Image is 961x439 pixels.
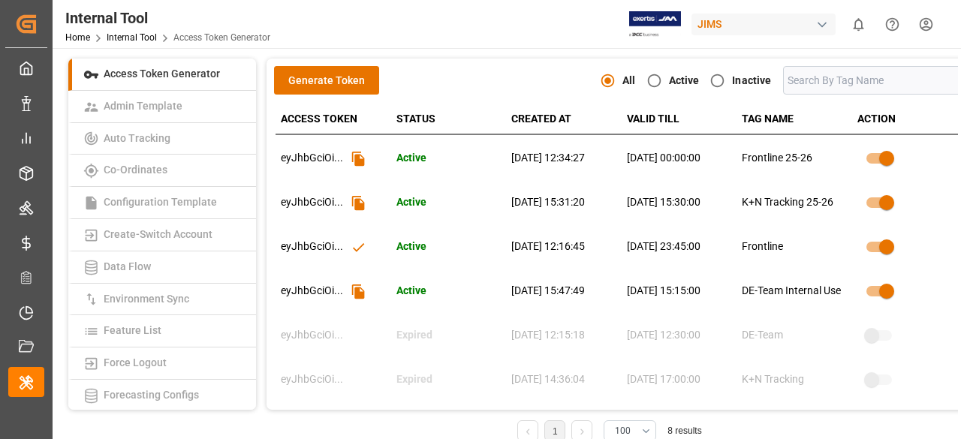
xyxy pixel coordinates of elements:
div: JIMS [691,14,836,35]
td: Frontline [737,225,852,269]
a: Forecasting Configs [68,380,256,412]
p: eyJhbGciOi ... [281,284,343,298]
span: Co-Ordinates [99,164,172,176]
td: [DATE] 15:47:49 [506,269,622,314]
a: Access Token Generator [68,59,256,91]
td: [DATE] 12:30:00 [622,314,737,358]
td: [DATE] 12:15:18 [506,314,622,358]
a: Home [65,32,90,43]
span: Admin Template [99,100,187,112]
td: [DATE] 23:45:00 [622,225,737,269]
th: VALID TILL [622,104,737,134]
img: Exertis%20JAM%20-%20Email%20Logo.jpg_1722504956.jpg [629,11,681,38]
a: Feature List [68,315,256,347]
th: STATUS [391,104,507,134]
td: K+N Tracking 25-26 [737,181,852,225]
span: Environment Sync [99,293,194,305]
a: Internal Tool [107,32,157,43]
td: [DATE] 15:31:20 [506,181,622,225]
td: [DATE] 12:34:27 [506,137,622,181]
td: Active [391,137,507,181]
p: eyJhbGciOi ... [281,373,343,386]
td: [DATE] 15:15:00 [622,269,737,314]
a: Auto Tracking [68,123,256,155]
td: Frontline 25-26 [737,137,852,181]
strong: Active [669,74,700,86]
span: Force Logout [99,356,171,368]
span: Forecasting Configs [99,389,203,401]
div: Internal Tool [65,7,270,29]
span: Create-Switch Account [99,228,217,240]
td: DE-Team Internal Use [737,269,852,314]
a: Force Logout [68,347,256,380]
span: Configuration Template [99,196,221,208]
span: Auto Tracking [99,132,175,144]
a: Create-Switch Account [68,219,256,251]
td: [DATE] 14:36:04 [506,358,622,402]
a: Configuration Template [68,187,256,219]
td: [DATE] 00:00:00 [622,137,737,181]
a: Data Flow [68,251,256,284]
button: Generate Token [274,66,379,95]
span: Feature List [99,324,166,336]
p: eyJhbGciOi ... [281,196,343,209]
p: eyJhbGciOi ... [281,329,343,342]
td: [DATE] 15:30:00 [622,181,737,225]
a: Environment Sync [68,284,256,316]
th: CREATED AT [506,104,622,134]
p: eyJhbGciOi ... [281,240,343,254]
a: 1 [553,426,558,437]
strong: All [622,74,635,86]
td: K+N Tracking [737,358,852,402]
span: Data Flow [99,260,155,272]
button: Help Center [875,8,909,41]
strong: Inactive [732,74,771,86]
span: 8 results [667,425,701,436]
span: 100 [615,424,631,437]
span: Access Token Generator [99,68,224,80]
td: Active [391,225,507,269]
a: Admin Template [68,91,256,123]
td: Expired [391,314,507,358]
td: DE-Team [737,314,852,358]
td: [DATE] 17:00:00 [622,358,737,402]
th: ACCESS TOKEN [276,104,391,134]
td: Expired [391,358,507,402]
p: eyJhbGciOi ... [281,152,343,165]
button: show 0 new notifications [842,8,875,41]
td: [DATE] 12:16:45 [506,225,622,269]
th: TAG NAME [737,104,852,134]
button: JIMS [691,10,842,38]
a: Co-Ordinates [68,155,256,187]
td: Active [391,269,507,314]
td: Active [391,181,507,225]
